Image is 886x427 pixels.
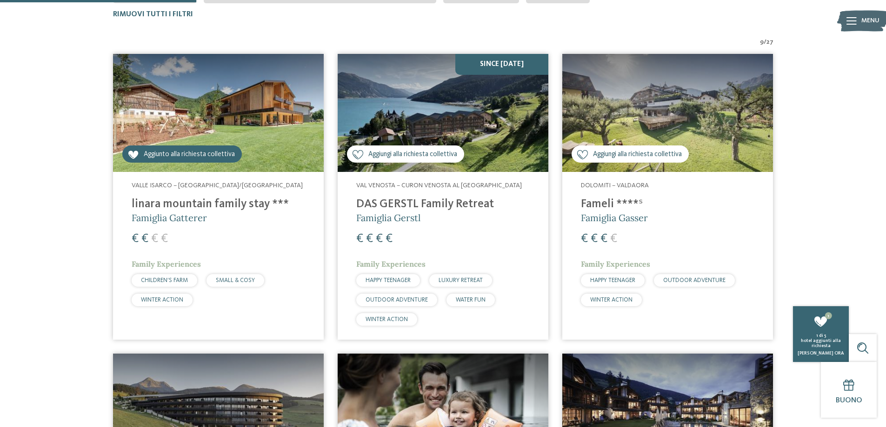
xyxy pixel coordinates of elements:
span: 1 [816,333,818,338]
a: Cercate un hotel per famiglie? Qui troverete solo i migliori! Aggiungi alla richiesta collettiva ... [562,54,773,340]
span: Val Venosta – Curon Venosta al [GEOGRAPHIC_DATA] [356,182,522,189]
span: OUTDOOR ADVENTURE [663,277,726,283]
span: OUTDOOR ADVENTURE [366,297,428,303]
span: SMALL & COSY [216,277,255,283]
span: hotel aggiunti alla richiesta [801,338,841,348]
span: Aggiungi alla richiesta collettiva [593,150,682,159]
span: 9 [760,38,764,47]
span: di [819,333,823,338]
span: € [141,233,148,245]
h4: DAS GERSTL Family Retreat [356,197,530,211]
span: 1 [825,312,832,319]
span: Famiglia Gerstl [356,212,420,223]
span: HAPPY TEENAGER [366,277,411,283]
span: Aggiungi alla richiesta collettiva [368,150,457,159]
span: € [366,233,373,245]
span: Family Experiences [581,259,650,269]
a: Cercate un hotel per famiglie? Qui troverete solo i migliori! Aggiunto alla richiesta collettiva ... [113,54,324,340]
span: Valle Isarco – [GEOGRAPHIC_DATA]/[GEOGRAPHIC_DATA] [132,182,303,189]
span: Rimuovi tutti i filtri [113,11,193,18]
span: 27 [766,38,773,47]
span: WINTER ACTION [141,297,183,303]
span: € [161,233,168,245]
span: € [600,233,607,245]
span: [PERSON_NAME] ora [798,351,844,355]
span: Dolomiti – Valdaora [581,182,649,189]
h4: linara mountain family stay *** [132,197,305,211]
span: Famiglia Gasser [581,212,648,223]
span: € [376,233,383,245]
span: LUXURY RETREAT [439,277,483,283]
a: 1 1 di 5 hotel aggiunti alla richiesta [PERSON_NAME] ora [793,306,849,362]
span: WINTER ACTION [366,316,408,322]
span: € [581,233,588,245]
span: 5 [824,333,826,338]
span: WINTER ACTION [590,297,633,303]
span: € [591,233,598,245]
span: € [610,233,617,245]
img: Cercate un hotel per famiglie? Qui troverete solo i migliori! [562,54,773,172]
span: Aggiunto alla richiesta collettiva [144,150,235,159]
span: HAPPY TEENAGER [590,277,635,283]
span: € [132,233,139,245]
a: Cercate un hotel per famiglie? Qui troverete solo i migliori! Aggiungi alla richiesta collettiva ... [338,54,548,340]
span: Family Experiences [132,259,201,269]
span: € [151,233,158,245]
span: € [356,233,363,245]
span: WATER FUN [456,297,486,303]
span: CHILDREN’S FARM [141,277,188,283]
span: Famiglia Gatterer [132,212,207,223]
span: Buono [836,397,862,404]
span: € [386,233,393,245]
img: Cercate un hotel per famiglie? Qui troverete solo i migliori! [338,54,548,172]
span: Family Experiences [356,259,426,269]
a: Buono [821,362,877,418]
span: / [764,38,766,47]
img: Cercate un hotel per famiglie? Qui troverete solo i migliori! [113,54,324,172]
